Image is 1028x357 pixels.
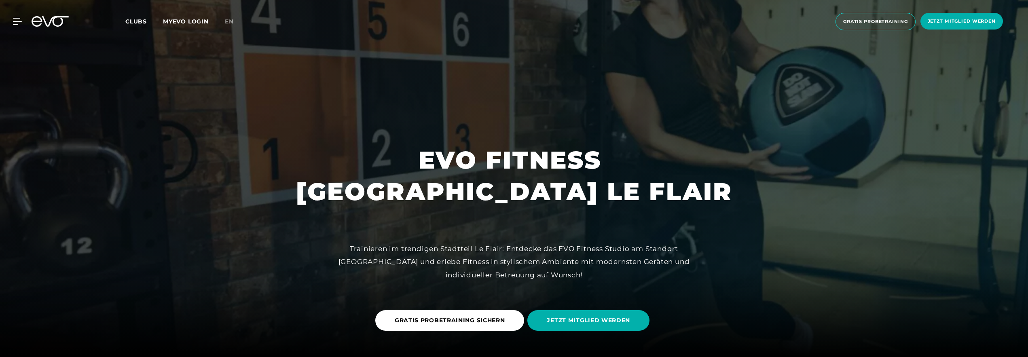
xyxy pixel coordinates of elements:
[125,18,147,25] span: Clubs
[163,18,209,25] a: MYEVO LOGIN
[375,304,528,337] a: GRATIS PROBETRAINING SICHERN
[225,17,243,26] a: en
[547,316,630,325] span: JETZT MITGLIED WERDEN
[332,242,696,281] div: Trainieren im trendigen Stadtteil Le Flair: Entdecke das EVO Fitness Studio am Standort [GEOGRAPH...
[843,18,908,25] span: Gratis Probetraining
[395,316,505,325] span: GRATIS PROBETRAINING SICHERN
[225,18,234,25] span: en
[928,18,996,25] span: Jetzt Mitglied werden
[918,13,1005,30] a: Jetzt Mitglied werden
[527,304,653,337] a: JETZT MITGLIED WERDEN
[125,17,163,25] a: Clubs
[833,13,918,30] a: Gratis Probetraining
[296,144,732,207] h1: EVO FITNESS [GEOGRAPHIC_DATA] LE FLAIR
